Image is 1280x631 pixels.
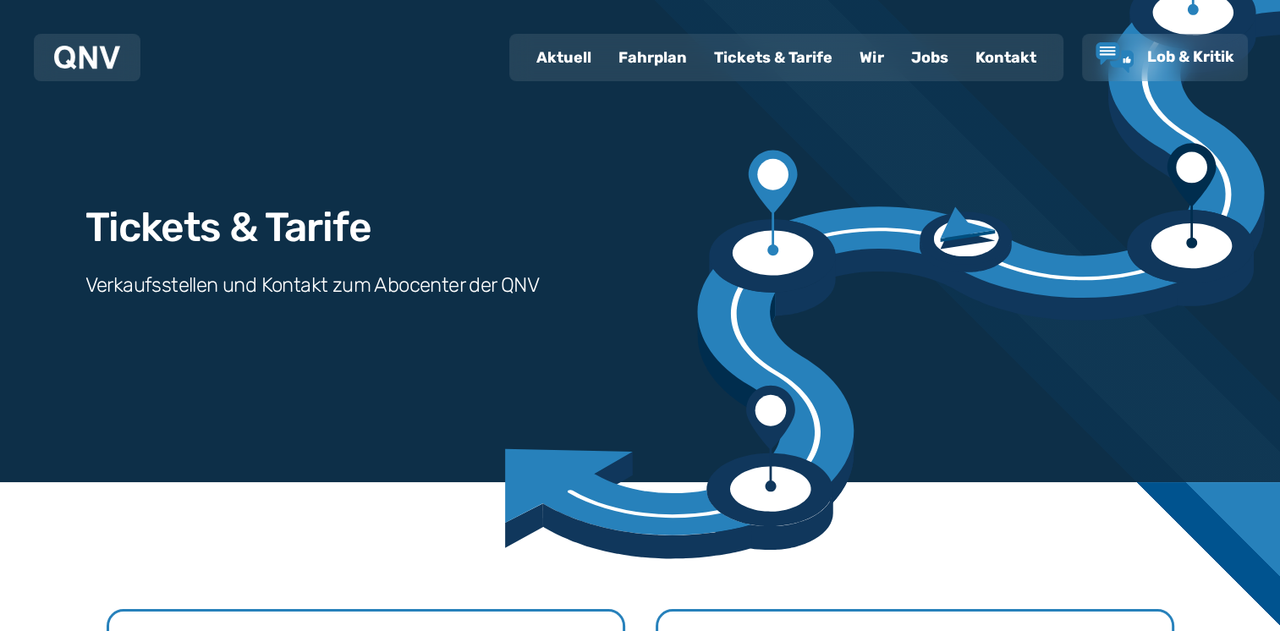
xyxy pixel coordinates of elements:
[700,36,846,80] a: Tickets & Tarife
[54,46,120,69] img: QNV Logo
[898,36,962,80] a: Jobs
[523,36,605,80] a: Aktuell
[1096,42,1234,73] a: Lob & Kritik
[85,272,540,299] h3: Verkaufsstellen und Kontakt zum Abocenter der QNV
[605,36,700,80] a: Fahrplan
[54,41,120,74] a: QNV Logo
[846,36,898,80] a: Wir
[85,207,371,248] h1: Tickets & Tarife
[962,36,1050,80] a: Kontakt
[1147,47,1234,66] span: Lob & Kritik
